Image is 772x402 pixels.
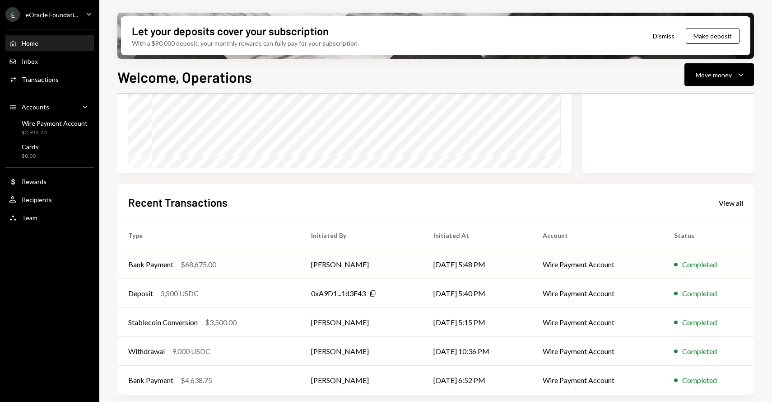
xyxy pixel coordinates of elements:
[5,209,94,226] a: Team
[300,308,423,337] td: [PERSON_NAME]
[22,39,38,47] div: Home
[686,28,739,44] button: Make deposit
[5,191,94,208] a: Recipients
[684,63,754,86] button: Move money
[532,221,663,250] th: Account
[719,198,743,208] a: View all
[682,317,717,328] div: Completed
[532,337,663,366] td: Wire Payment Account
[5,35,94,51] a: Home
[300,250,423,279] td: [PERSON_NAME]
[22,103,49,111] div: Accounts
[117,221,300,250] th: Type
[300,366,423,395] td: [PERSON_NAME]
[5,7,20,22] div: E
[5,173,94,189] a: Rewards
[423,279,532,308] td: [DATE] 5:40 PM
[300,221,423,250] th: Initiated By
[682,288,717,299] div: Completed
[22,196,52,203] div: Recipients
[128,259,173,270] div: Bank Payment
[682,346,717,357] div: Completed
[311,288,366,299] div: 0xA9D1...1d3E43
[22,57,38,65] div: Inbox
[532,308,663,337] td: Wire Payment Account
[532,250,663,279] td: Wire Payment Account
[132,38,359,48] div: With a $90,000 deposit, your monthly rewards can fully pay for your subscription.
[642,25,686,47] button: Dismiss
[22,178,47,185] div: Rewards
[532,279,663,308] td: Wire Payment Account
[22,76,59,83] div: Transactions
[5,71,94,87] a: Transactions
[128,375,173,386] div: Bank Payment
[532,366,663,395] td: Wire Payment Account
[181,259,216,270] div: $68,675.00
[423,366,532,395] td: [DATE] 6:52 PM
[22,152,38,160] div: $0.00
[696,70,732,80] div: Move money
[423,221,532,250] th: Initiated At
[172,346,210,357] div: 9,000 USDC
[128,195,228,210] h2: Recent Transactions
[5,53,94,69] a: Inbox
[5,140,94,162] a: Cards$0.00
[128,346,165,357] div: Withdrawal
[682,259,717,270] div: Completed
[128,288,153,299] div: Deposit
[22,129,88,137] div: $2,932.70
[719,199,743,208] div: View all
[160,288,199,299] div: 3,500 USDC
[117,68,252,86] h1: Welcome, Operations
[5,99,94,115] a: Accounts
[22,119,88,127] div: Wire Payment Account
[22,214,37,222] div: Team
[423,250,532,279] td: [DATE] 5:48 PM
[423,308,532,337] td: [DATE] 5:15 PM
[205,317,237,328] div: $3,500.00
[5,117,94,138] a: Wire Payment Account$2,932.70
[423,337,532,366] td: [DATE] 10:36 PM
[663,221,754,250] th: Status
[682,375,717,386] div: Completed
[25,11,78,19] div: eOracle Foundati...
[22,143,38,151] div: Cards
[132,24,329,38] div: Let your deposits cover your subscription
[181,375,212,386] div: $4,638.75
[128,317,198,328] div: Stablecoin Conversion
[300,337,423,366] td: [PERSON_NAME]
